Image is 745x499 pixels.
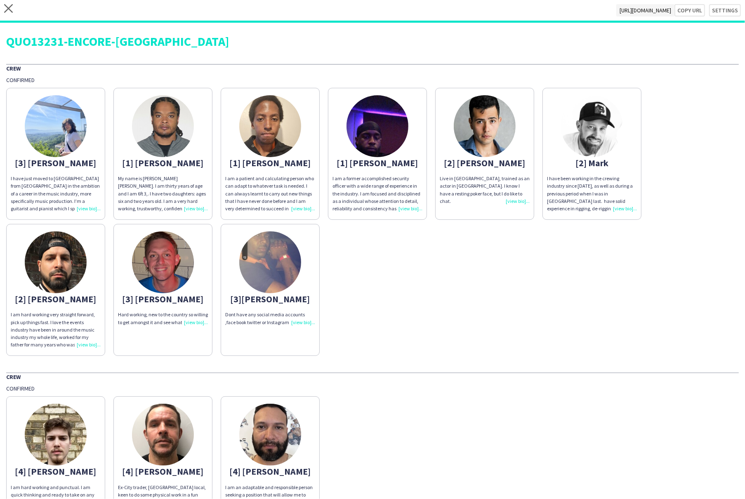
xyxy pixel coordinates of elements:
div: [3] [PERSON_NAME] [118,295,208,303]
div: [1] [PERSON_NAME] [332,159,422,167]
img: thumb-688955adda4d5.jpeg [347,95,408,157]
img: thumb-685c669955f0a.jpg [239,231,301,293]
div: I am a patient and calculating person who can adapt to whatever task is needed. I can always lear... [225,175,315,212]
div: I have been working in the crewing industry since [DATE], as well as during a previous period whe... [547,175,637,212]
img: thumb-677eeedfdc804.png [561,95,623,157]
div: Crew [6,372,739,381]
div: Crew [6,64,739,72]
div: Confirmed [6,76,739,84]
div: I have just moved to [GEOGRAPHIC_DATA] from [GEOGRAPHIC_DATA] in the ambition of a career in the ... [11,175,101,212]
div: [1] [PERSON_NAME] [225,159,315,167]
button: Copy url [674,4,705,16]
img: thumb-6798f24aab7bd.jpeg [132,95,194,157]
div: [3][PERSON_NAME] [225,295,315,303]
img: thumb-66d77d266a35c.jpg [454,95,516,157]
div: QUO13231-ENCORE-[GEOGRAPHIC_DATA] [6,35,739,47]
img: thumb-6319ee5d139ad.png [132,231,194,293]
img: thumb-634d7dbdc86bb.png [25,231,87,293]
div: Confirmed [6,385,739,392]
div: Dont have any social media accounts ,face book twitter or Instagram [225,311,315,326]
div: [3] [PERSON_NAME] [11,159,101,167]
div: I am a former accomplished security officer with a wide range of experience in the industry. I am... [332,175,422,212]
div: [2] [PERSON_NAME] [440,159,530,167]
img: thumb-682d92cac8b63.jpeg [239,404,301,466]
div: [4] [PERSON_NAME] [118,468,208,475]
div: [4] [PERSON_NAME] [11,468,101,475]
div: [4] [PERSON_NAME] [225,468,315,475]
img: thumb-61e6b908a0239.jpg [25,404,87,466]
div: [2] [PERSON_NAME] [11,295,101,303]
div: I am hard working very straight forward, pick up things fast. I love the events industry have bee... [11,311,101,348]
img: thumb-62f3d7dab6b46.jpeg [25,95,87,157]
div: [1] [PERSON_NAME] [118,159,208,167]
div: My name is [PERSON_NAME] [PERSON_NAME]. I am thirty years of age and I am 6ft 3,. I have two daug... [118,175,208,212]
img: thumb-6127c62fab4a0.jpg [132,404,194,466]
img: thumb-66f43066ae858.jpg [239,95,301,157]
span: [URL][DOMAIN_NAME] [616,4,674,16]
button: Settings [709,4,741,16]
div: Live in [GEOGRAPHIC_DATA], trained as an actor in [GEOGRAPHIC_DATA]. I know I have a resting poke... [440,175,530,205]
div: Hard working, new to the country so willing to get amongst it and see what it’s about. [118,311,208,326]
div: [2] Mark [547,159,637,167]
